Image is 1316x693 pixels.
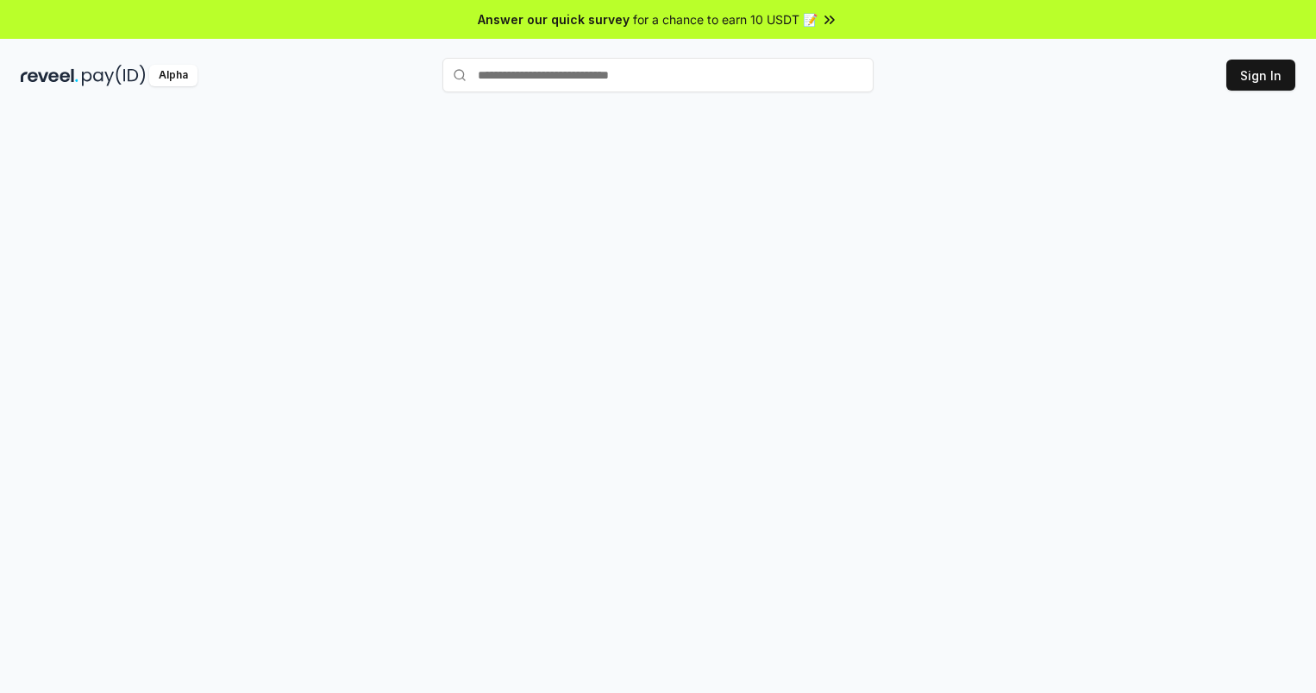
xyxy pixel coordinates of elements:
span: Answer our quick survey [478,10,630,28]
img: reveel_dark [21,65,78,86]
span: for a chance to earn 10 USDT 📝 [633,10,818,28]
img: pay_id [82,65,146,86]
button: Sign In [1226,60,1295,91]
div: Alpha [149,65,197,86]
